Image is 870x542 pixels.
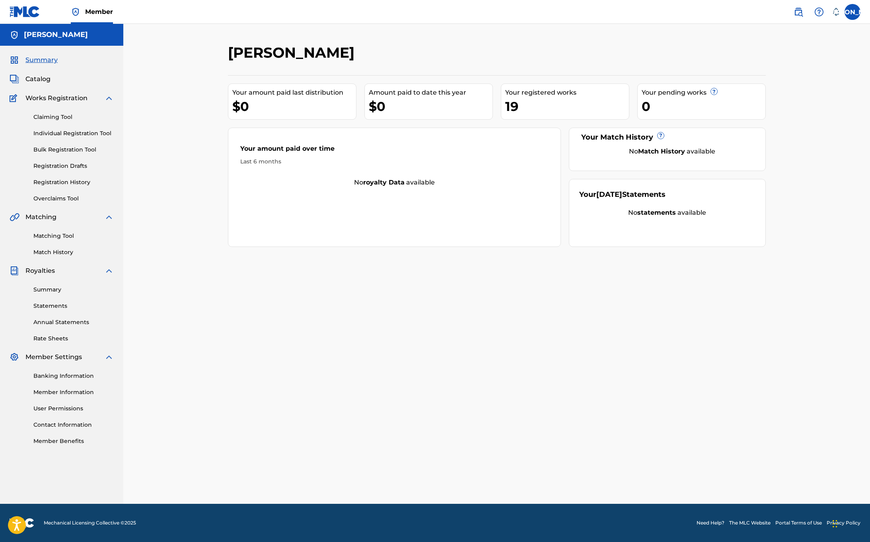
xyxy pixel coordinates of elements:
[579,208,755,218] div: No available
[637,209,676,216] strong: statements
[85,7,113,16] span: Member
[25,212,56,222] span: Matching
[33,232,114,240] a: Matching Tool
[33,404,114,413] a: User Permissions
[10,55,58,65] a: SummarySummary
[33,113,114,121] a: Claiming Tool
[10,6,40,17] img: MLC Logo
[848,381,870,447] iframe: Resource Center
[10,518,34,528] img: logo
[505,97,629,115] div: 19
[711,88,717,95] span: ?
[10,74,19,84] img: Catalog
[25,55,58,65] span: Summary
[104,352,114,362] img: expand
[579,189,666,200] div: Your Statements
[33,248,114,256] a: Match History
[33,129,114,138] a: Individual Registration Tool
[25,352,82,362] span: Member Settings
[833,512,837,536] div: Drag
[71,7,80,17] img: Top Rightsholder
[729,519,771,526] a: The MLC Website
[790,4,806,20] a: Public Search
[25,93,88,103] span: Works Registration
[240,144,549,157] div: Your amount paid over time
[33,388,114,396] a: Member Information
[369,88,492,97] div: Amount paid to date this year
[638,148,685,155] strong: Match History
[10,212,19,222] img: Matching
[10,74,51,84] a: CatalogCatalog
[33,178,114,186] a: Registration History
[232,97,356,115] div: $0
[33,302,114,310] a: Statements
[642,97,765,115] div: 0
[10,266,19,276] img: Royalties
[369,97,492,115] div: $0
[25,74,51,84] span: Catalog
[658,132,664,139] span: ?
[228,44,358,62] h2: [PERSON_NAME]
[33,146,114,154] a: Bulk Registration Tool
[642,88,765,97] div: Your pending works
[10,352,19,362] img: Member Settings
[104,93,114,103] img: expand
[232,88,356,97] div: Your amount paid last distribution
[33,421,114,429] a: Contact Information
[579,132,755,143] div: Your Match History
[33,194,114,203] a: Overclaims Tool
[827,519,860,526] a: Privacy Policy
[104,212,114,222] img: expand
[363,179,405,186] strong: royalty data
[775,519,822,526] a: Portal Terms of Use
[24,30,88,39] h5: John Abbott
[811,4,827,20] div: Help
[505,88,629,97] div: Your registered works
[697,519,724,526] a: Need Help?
[33,334,114,343] a: Rate Sheets
[33,286,114,294] a: Summary
[10,55,19,65] img: Summary
[589,147,755,156] div: No available
[10,30,19,40] img: Accounts
[33,372,114,380] a: Banking Information
[10,93,20,103] img: Works Registration
[240,157,549,166] div: Last 6 months
[830,504,870,542] iframe: Chat Widget
[794,7,803,17] img: search
[814,7,824,17] img: help
[33,162,114,170] a: Registration Drafts
[228,178,561,187] div: No available
[33,437,114,445] a: Member Benefits
[33,318,114,326] a: Annual Statements
[44,519,136,526] span: Mechanical Licensing Collective © 2025
[596,190,622,199] span: [DATE]
[845,4,860,20] div: User Menu
[25,266,55,276] span: Royalties
[104,266,114,276] img: expand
